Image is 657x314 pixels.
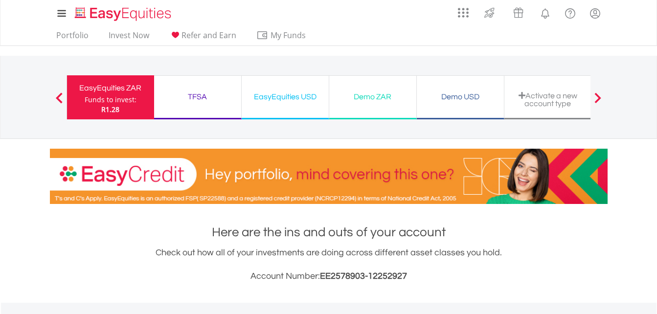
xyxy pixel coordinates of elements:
[50,246,608,283] div: Check out how all of your investments are doing across different asset classes you hold.
[181,30,236,41] span: Refer and Earn
[583,2,608,24] a: My Profile
[50,224,608,241] h1: Here are the ins and outs of your account
[52,30,92,45] a: Portfolio
[256,29,320,42] span: My Funds
[504,2,533,21] a: Vouchers
[105,30,153,45] a: Invest Now
[50,269,608,283] h3: Account Number:
[248,90,323,104] div: EasyEquities USD
[335,90,410,104] div: Demo ZAR
[320,271,407,281] span: EE2578903-12252927
[101,105,119,114] span: R1.28
[73,6,175,22] img: EasyEquities_Logo.png
[452,2,475,18] a: AppsGrid
[481,5,498,21] img: thrive-v2.svg
[160,90,235,104] div: TFSA
[558,2,583,22] a: FAQ's and Support
[71,2,175,22] a: Home page
[85,95,136,105] div: Funds to invest:
[533,2,558,22] a: Notifications
[423,90,498,104] div: Demo USD
[458,7,469,18] img: grid-menu-icon.svg
[510,5,526,21] img: vouchers-v2.svg
[50,149,608,204] img: EasyCredit Promotion Banner
[73,81,148,95] div: EasyEquities ZAR
[510,91,586,108] div: Activate a new account type
[165,30,240,45] a: Refer and Earn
